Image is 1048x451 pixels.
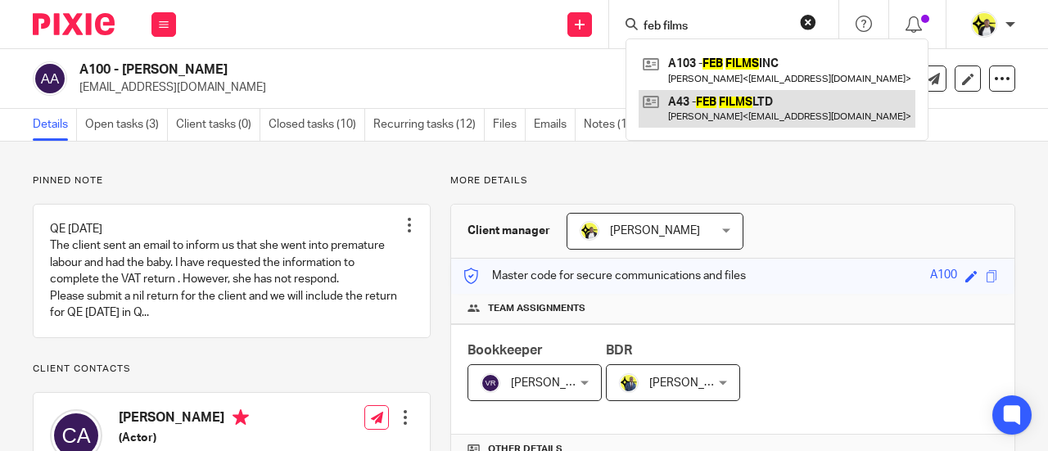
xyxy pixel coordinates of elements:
p: [EMAIL_ADDRESS][DOMAIN_NAME] [79,79,793,96]
a: Details [33,109,77,141]
p: Pinned note [33,174,431,187]
span: BDR [606,344,632,357]
h3: Client manager [468,223,550,239]
a: Emails [534,109,576,141]
a: Files [493,109,526,141]
a: Notes (1) [584,109,639,141]
a: Client tasks (0) [176,109,260,141]
a: Recurring tasks (12) [373,109,485,141]
input: Search [642,20,789,34]
img: Carine-Starbridge.jpg [971,11,997,38]
i: Primary [233,409,249,426]
img: svg%3E [481,373,500,393]
a: Open tasks (3) [85,109,168,141]
div: A100 [930,267,957,286]
span: [PERSON_NAME] [511,377,601,389]
h4: [PERSON_NAME] [119,409,305,430]
span: Team assignments [488,302,585,315]
a: Closed tasks (10) [269,109,365,141]
img: Carine-Starbridge.jpg [580,221,599,241]
span: [PERSON_NAME] [610,225,700,237]
button: Clear [800,14,816,30]
p: More details [450,174,1015,187]
h2: A100 - [PERSON_NAME] [79,61,650,79]
img: Pixie [33,13,115,35]
img: Dennis-Starbridge.jpg [619,373,639,393]
span: Bookkeeper [468,344,543,357]
h5: (Actor) [119,430,305,446]
p: Client contacts [33,363,431,376]
img: svg%3E [33,61,67,96]
p: Master code for secure communications and files [463,268,746,284]
span: [PERSON_NAME] [649,377,739,389]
